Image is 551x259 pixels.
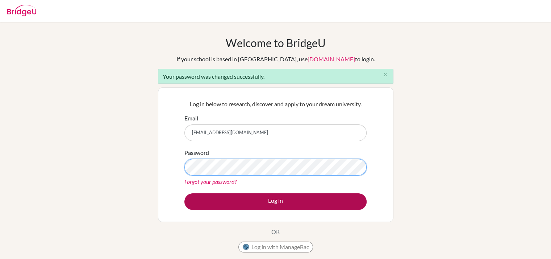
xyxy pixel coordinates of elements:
button: Close [379,69,393,80]
label: Email [184,114,198,123]
h1: Welcome to BridgeU [226,36,326,49]
a: [DOMAIN_NAME] [308,55,355,62]
button: Log in with ManageBac [238,242,313,252]
p: OR [271,227,280,236]
img: Bridge-U [7,5,36,16]
div: Your password was changed successfully. [158,69,393,84]
div: If your school is based in [GEOGRAPHIC_DATA], use to login. [176,55,375,63]
label: Password [184,148,209,157]
i: close [383,72,388,77]
a: Forgot your password? [184,178,237,185]
p: Log in below to research, discover and apply to your dream university. [184,100,367,108]
button: Log in [184,193,367,210]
